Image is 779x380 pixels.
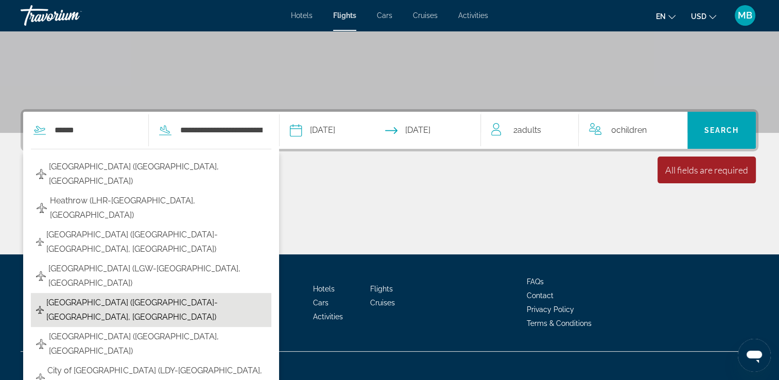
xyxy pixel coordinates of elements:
button: Change language [656,9,676,24]
a: Terms & Conditions [527,319,592,327]
a: Travorium [21,2,124,29]
div: Search widget [23,112,756,149]
span: [GEOGRAPHIC_DATA] ([GEOGRAPHIC_DATA], [GEOGRAPHIC_DATA]) [49,330,266,358]
div: All fields are required [665,164,748,176]
button: Change currency [691,9,716,24]
span: en [656,12,666,21]
button: User Menu [732,5,758,26]
span: Search [704,126,739,134]
span: 0 [611,123,646,137]
span: USD [691,12,706,21]
a: FAQs [527,278,544,286]
a: Flights [333,11,356,20]
button: Travelers: 2 adults, 0 children [481,112,687,149]
span: [GEOGRAPHIC_DATA] ([GEOGRAPHIC_DATA]-[GEOGRAPHIC_DATA], [GEOGRAPHIC_DATA]) [46,296,266,324]
a: Cars [377,11,392,20]
button: Select depart date [290,112,335,149]
button: [GEOGRAPHIC_DATA] ([GEOGRAPHIC_DATA], [GEOGRAPHIC_DATA]) [31,157,271,191]
a: Contact [527,291,553,300]
span: Children [616,125,646,135]
span: MB [738,10,752,21]
a: Activities [458,11,488,20]
button: [GEOGRAPHIC_DATA] ([GEOGRAPHIC_DATA]-[GEOGRAPHIC_DATA], [GEOGRAPHIC_DATA]) [31,225,271,259]
a: Flights [370,285,393,293]
a: Cars [313,299,328,307]
a: Hotels [291,11,313,20]
span: [GEOGRAPHIC_DATA] ([GEOGRAPHIC_DATA], [GEOGRAPHIC_DATA]) [49,160,266,188]
a: Hotels [313,285,335,293]
button: Search [687,112,756,149]
button: [GEOGRAPHIC_DATA] ([GEOGRAPHIC_DATA], [GEOGRAPHIC_DATA]) [31,327,271,361]
a: Privacy Policy [527,305,574,314]
a: Cruises [413,11,438,20]
button: Heathrow (LHR-[GEOGRAPHIC_DATA], [GEOGRAPHIC_DATA]) [31,191,271,225]
button: Select return date [385,112,430,149]
button: [GEOGRAPHIC_DATA] (LGW-[GEOGRAPHIC_DATA], [GEOGRAPHIC_DATA]) [31,259,271,293]
span: Adults [517,125,541,135]
iframe: Button to launch messaging window [738,339,771,372]
span: [GEOGRAPHIC_DATA] (LGW-[GEOGRAPHIC_DATA], [GEOGRAPHIC_DATA]) [48,262,266,290]
a: Activities [313,313,343,321]
span: [GEOGRAPHIC_DATA] ([GEOGRAPHIC_DATA]-[GEOGRAPHIC_DATA], [GEOGRAPHIC_DATA]) [46,228,266,256]
button: [GEOGRAPHIC_DATA] ([GEOGRAPHIC_DATA]-[GEOGRAPHIC_DATA], [GEOGRAPHIC_DATA]) [31,293,271,327]
a: Cruises [370,299,395,307]
span: Heathrow (LHR-[GEOGRAPHIC_DATA], [GEOGRAPHIC_DATA]) [50,194,266,222]
span: 2 [513,123,541,137]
